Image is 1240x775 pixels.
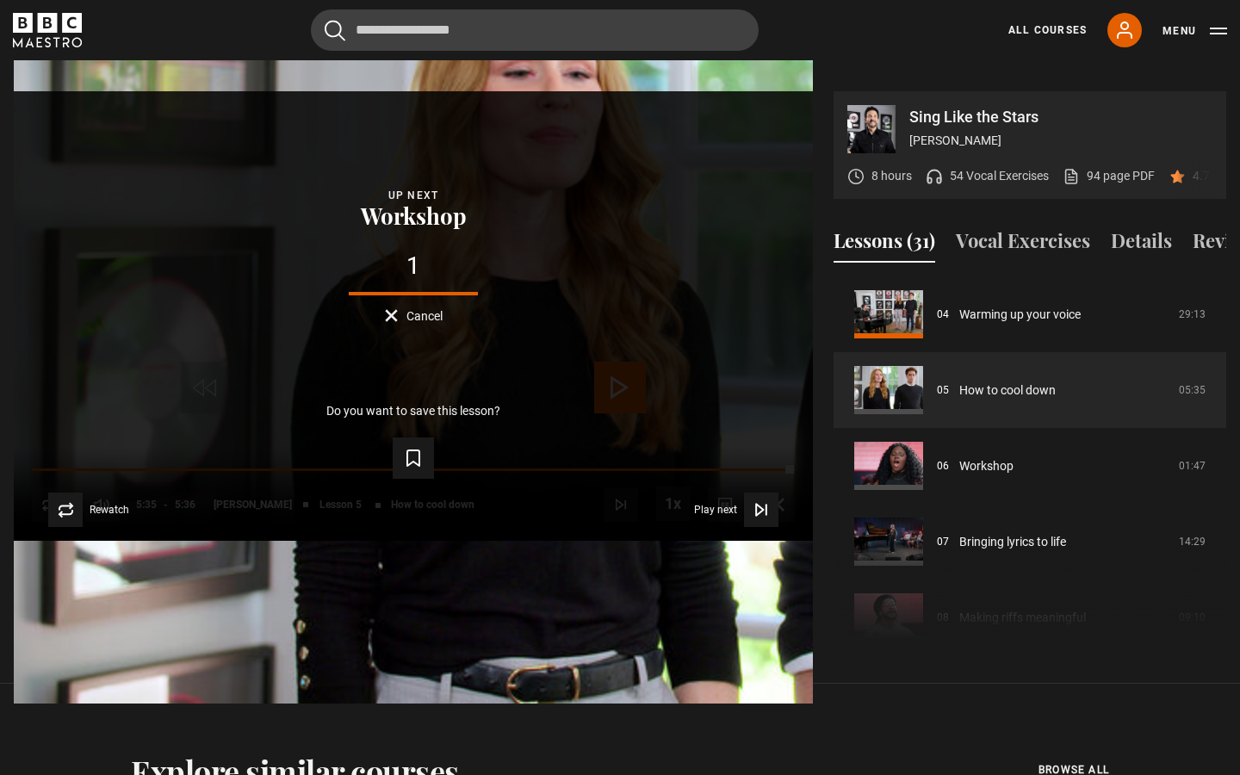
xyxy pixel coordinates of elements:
[1111,226,1172,263] button: Details
[871,167,912,185] p: 8 hours
[1008,22,1087,38] a: All Courses
[1162,22,1227,40] button: Toggle navigation
[950,167,1049,185] p: 54 Vocal Exercises
[356,204,472,228] button: Workshop
[834,226,935,263] button: Lessons (31)
[959,457,1014,475] a: Workshop
[959,306,1081,324] a: Warming up your voice
[90,505,129,515] span: Rewatch
[326,405,500,417] p: Do you want to save this lesson?
[694,493,778,527] button: Play next
[41,187,785,204] div: Up next
[325,20,345,41] button: Submit the search query
[909,109,1212,125] p: Sing Like the Stars
[311,9,759,51] input: Search
[406,310,443,322] span: Cancel
[959,381,1056,400] a: How to cool down
[956,226,1090,263] button: Vocal Exercises
[1063,167,1155,185] a: 94 page PDF
[14,91,813,541] video-js: Video Player
[385,309,443,322] button: Cancel
[694,505,737,515] span: Play next
[959,533,1066,551] a: Bringing lyrics to life
[48,493,129,527] button: Rewatch
[41,254,785,278] div: 1
[909,132,1212,150] p: [PERSON_NAME]
[13,13,82,47] svg: BBC Maestro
